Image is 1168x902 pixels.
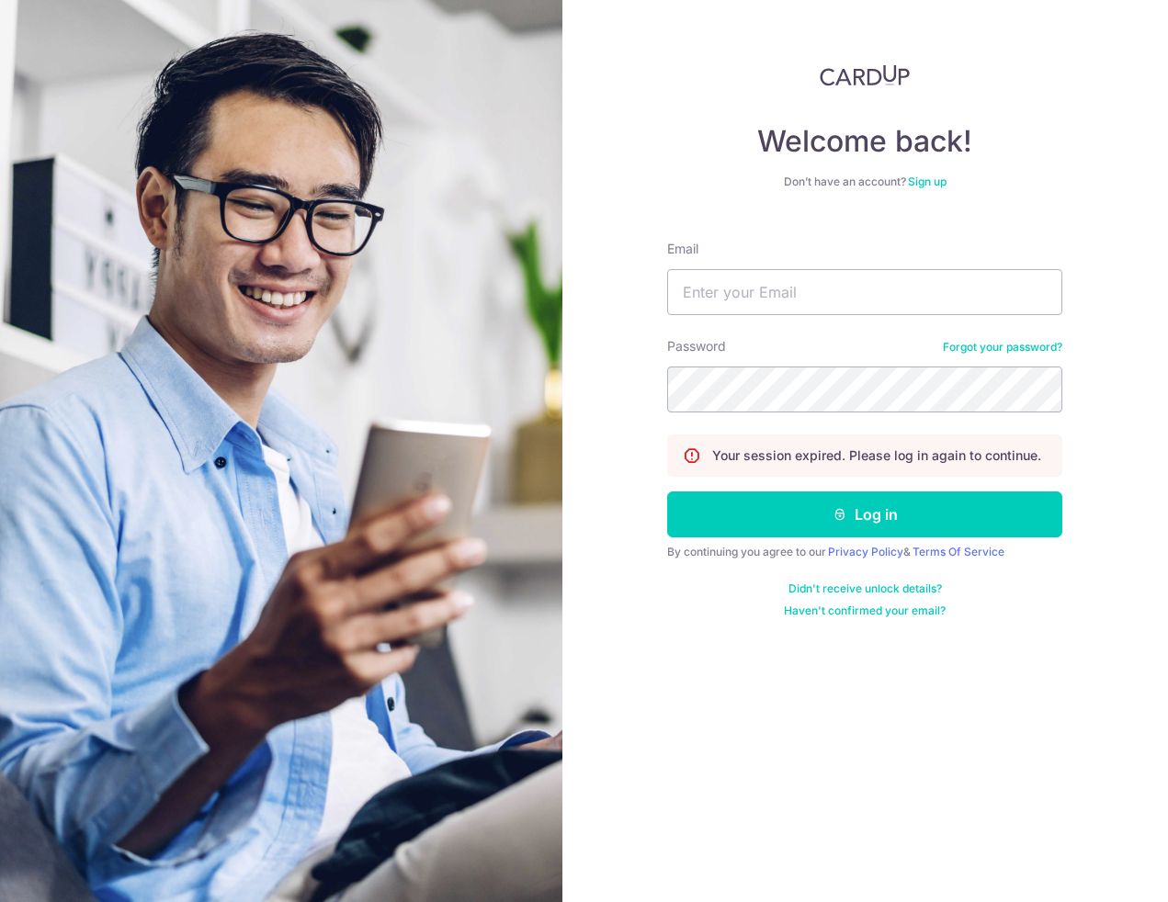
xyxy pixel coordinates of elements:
label: Password [667,337,726,355]
input: Enter your Email [667,269,1062,315]
a: Terms Of Service [913,545,1004,558]
label: Email [667,240,698,258]
a: Forgot your password? [943,340,1062,355]
a: Privacy Policy [828,545,903,558]
a: Sign up [908,175,947,188]
div: Don’t have an account? [667,175,1062,189]
div: By continuing you agree to our & [667,545,1062,559]
a: Haven't confirmed your email? [784,603,946,618]
img: CardUp Logo [820,64,910,86]
button: Log in [667,491,1062,537]
h4: Welcome back! [667,123,1062,160]
a: Didn't receive unlock details? [788,581,942,596]
p: Your session expired. Please log in again to continue. [712,446,1041,465]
